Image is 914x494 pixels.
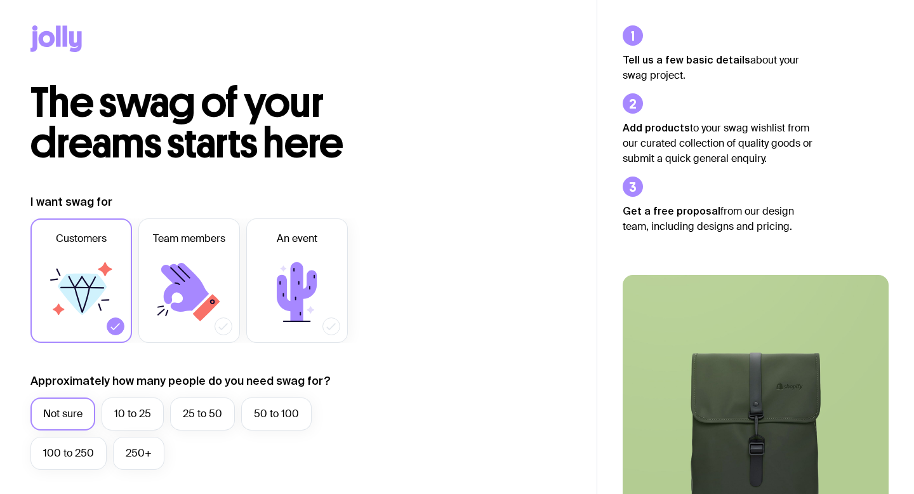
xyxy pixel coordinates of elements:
label: 250+ [113,437,164,470]
span: Customers [56,231,107,246]
p: from our design team, including designs and pricing. [623,203,813,234]
span: An event [277,231,317,246]
label: 100 to 250 [30,437,107,470]
span: The swag of your dreams starts here [30,77,343,168]
label: 25 to 50 [170,397,235,431]
p: to your swag wishlist from our curated collection of quality goods or submit a quick general enqu... [623,120,813,166]
label: I want swag for [30,194,112,210]
label: Approximately how many people do you need swag for? [30,373,331,389]
strong: Get a free proposal [623,205,720,217]
strong: Tell us a few basic details [623,54,750,65]
label: 50 to 100 [241,397,312,431]
label: Not sure [30,397,95,431]
p: about your swag project. [623,52,813,83]
strong: Add products [623,122,690,133]
label: 10 to 25 [102,397,164,431]
span: Team members [153,231,225,246]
